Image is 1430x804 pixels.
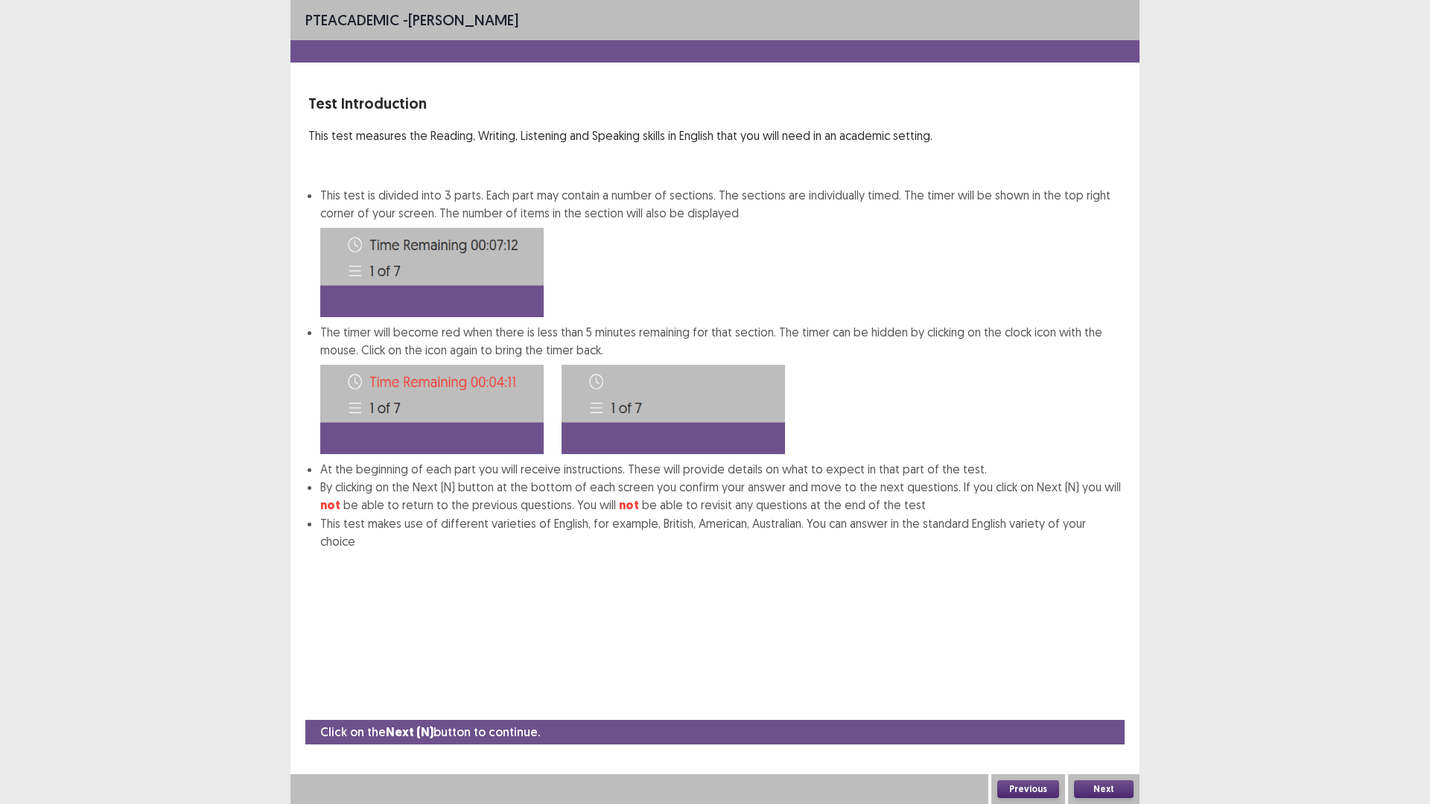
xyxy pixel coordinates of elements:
[308,92,1122,115] p: Test Introduction
[1074,780,1134,798] button: Next
[320,723,540,741] p: Click on the button to continue.
[320,186,1122,317] li: This test is divided into 3 parts. Each part may contain a number of sections. The sections are i...
[320,365,544,454] img: Time-image
[997,780,1059,798] button: Previous
[320,460,1122,478] li: At the beginning of each part you will receive instructions. These will provide details on what t...
[619,497,639,513] strong: not
[320,478,1122,514] li: By clicking on the Next (N) button at the bottom of each screen you confirm your answer and move ...
[386,724,433,740] strong: Next (N)
[320,323,1122,460] li: The timer will become red when there is less than 5 minutes remaining for that section. The timer...
[308,127,1122,144] p: This test measures the Reading, Writing, Listening and Speaking skills in English that you will n...
[305,9,518,31] p: - [PERSON_NAME]
[562,365,785,454] img: Time-image
[305,10,399,29] span: PTE academic
[320,497,340,513] strong: not
[320,514,1122,550] li: This test makes use of different varieties of English, for example, British, American, Australian...
[320,228,544,317] img: Time-image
